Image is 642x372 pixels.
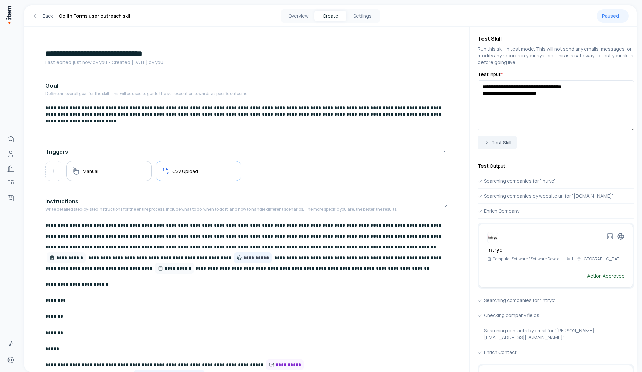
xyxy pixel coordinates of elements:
div: GoalDefine an overall goal for the skill. This will be used to guide the skill execution towards ... [45,104,448,136]
div: Action Approved [580,273,625,279]
h4: Goal [45,82,58,90]
h4: Instructions [45,197,78,205]
button: Overview [282,11,314,21]
a: People [4,147,17,161]
a: Settings [4,353,17,367]
a: Activity [4,337,17,351]
a: Agents [4,191,17,205]
div: Searching contacts by email for "[PERSON_NAME][EMAIL_ADDRESS][DOMAIN_NAME]" [478,327,634,341]
h2: Intryc [487,246,502,254]
img: Intryc [487,232,498,243]
div: Enrich Contact [478,349,634,356]
p: Define an overall goal for the skill. This will be used to guide the skill execution towards a sp... [45,91,248,96]
div: Enrich Company [478,208,634,214]
h4: Triggers [45,148,68,156]
h4: Test Skill [478,35,634,43]
div: Searching companies for "Intryc" [478,297,634,304]
h1: Collin Forms user outreach skill [59,12,132,20]
button: Settings [346,11,379,21]
p: 11-50 [572,256,574,262]
div: Triggers [45,161,448,186]
button: Test Skill [478,136,517,149]
a: Back [32,12,53,20]
div: Checking company fields [478,312,634,319]
button: GoalDefine an overall goal for the skill. This will be used to guide the skill execution towards ... [45,76,448,104]
h5: CSV Upload [172,168,198,174]
h3: Test Output: [478,163,634,169]
button: InstructionsWrite detailed step-by-step instructions for the entire process. Include what to do, ... [45,192,448,220]
button: Triggers [45,142,448,161]
p: Run this skill in test mode. This will not send any emails, messages, or modify any records in yo... [478,45,634,66]
p: Computer Software / Software Development / Business/Productivity Software [493,256,564,262]
label: Test Input [478,71,634,78]
p: Write detailed step-by-step instructions for the entire process. Include what to do, when to do i... [45,207,397,212]
button: Create [314,11,346,21]
img: Item Brain Logo [5,5,12,24]
a: Deals [4,177,17,190]
p: Last edited: just now by you ・Created: [DATE] by you [45,59,448,66]
div: Searching companies for "intryc" [478,178,634,184]
p: [GEOGRAPHIC_DATA], [GEOGRAPHIC_DATA] [582,256,625,262]
a: Home [4,132,17,146]
h5: Manual [83,168,98,174]
div: Searching companies by website url for "[DOMAIN_NAME]" [478,193,634,199]
a: Companies [4,162,17,175]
